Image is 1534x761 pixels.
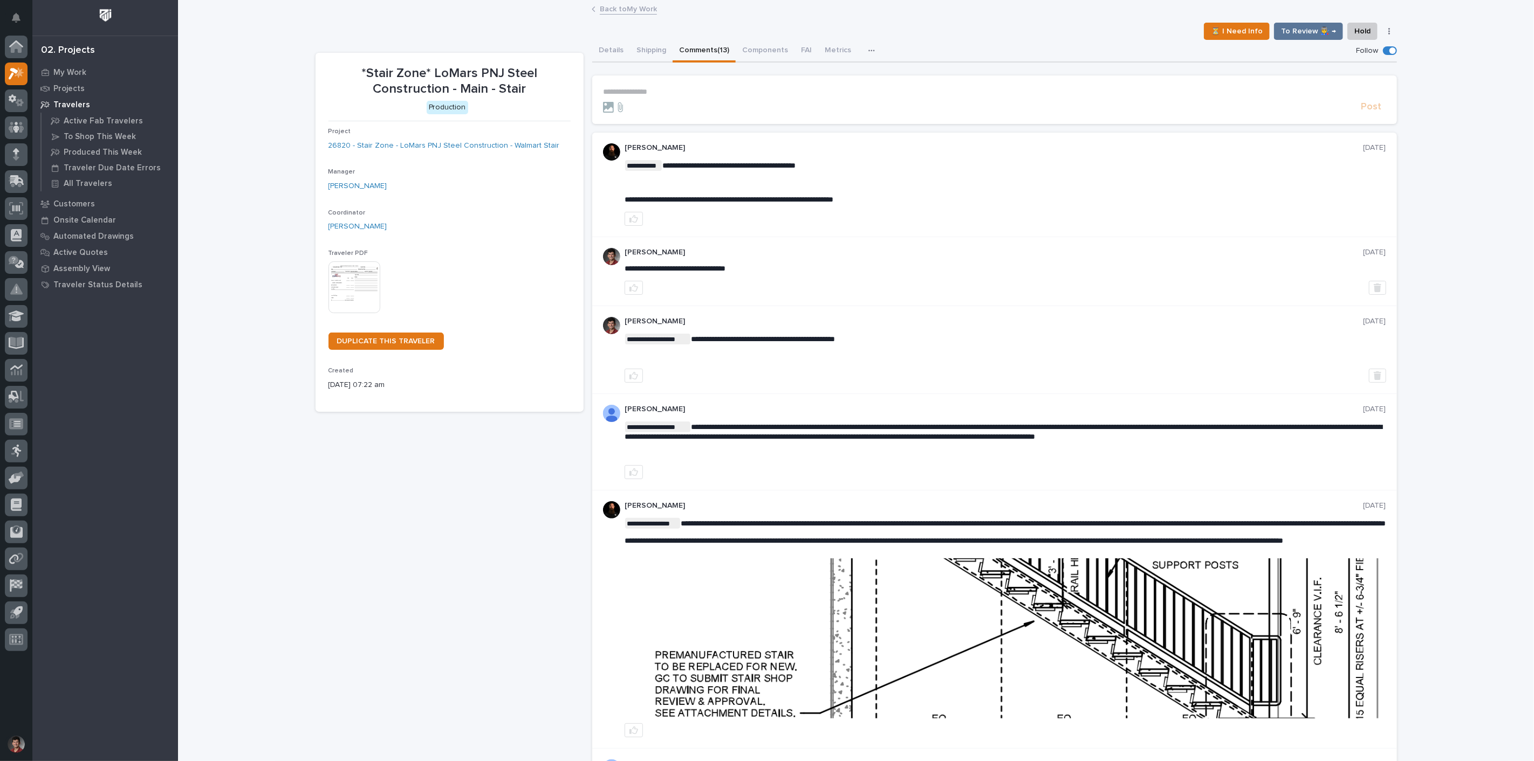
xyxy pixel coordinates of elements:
span: Post [1361,101,1382,113]
span: Project [328,128,351,135]
p: [DATE] 07:22 am [328,379,571,391]
button: Components [736,40,795,63]
a: Onsite Calendar [32,212,178,228]
span: Hold [1354,25,1371,38]
p: All Travelers [64,179,112,189]
p: Automated Drawings [53,232,134,241]
button: Notifications [5,6,28,29]
a: To Shop This Week [42,129,178,144]
p: Active Quotes [53,248,108,258]
a: Active Quotes [32,244,178,260]
a: Travelers [32,96,178,113]
p: [PERSON_NAME] [625,143,1364,153]
a: Assembly View [32,260,178,276]
button: Post [1357,101,1386,113]
a: Produced This Week [42,144,178,160]
p: Assembly View [53,264,110,274]
button: users-avatar [5,733,28,756]
button: like this post [625,369,643,383]
span: To Review 👨‍🏭 → [1281,25,1336,38]
p: Traveler Due Date Errors [64,163,161,173]
p: [PERSON_NAME] [625,248,1364,257]
a: 26820 - Stair Zone - LoMars PNJ Steel Construction - Walmart Stair [328,140,560,151]
p: Customers [53,199,95,209]
img: ROij9lOReuV7WqYxWfnW [603,317,620,334]
button: FAI [795,40,818,63]
a: My Work [32,64,178,80]
p: [DATE] [1364,248,1386,257]
a: All Travelers [42,176,178,191]
img: Workspace Logo [95,5,115,25]
img: zmKUmRVDQjmBLfnAs97p [603,501,620,518]
p: [PERSON_NAME] [625,317,1364,326]
span: DUPLICATE THIS TRAVELER [337,337,435,345]
button: Hold [1347,23,1378,40]
span: ⏳ I Need Info [1211,25,1263,38]
p: [PERSON_NAME] [625,405,1364,414]
img: AOh14GhUnP333BqRmXh-vZ-TpYZQaFVsuOFmGre8SRZf2A=s96-c [603,405,620,422]
p: *Stair Zone* LoMars PNJ Steel Construction - Main - Stair [328,66,571,97]
p: [DATE] [1364,143,1386,153]
button: like this post [625,281,643,295]
p: Projects [53,84,85,94]
a: Traveler Status Details [32,276,178,293]
p: Produced This Week [64,148,142,157]
img: ROij9lOReuV7WqYxWfnW [603,248,620,265]
a: [PERSON_NAME] [328,221,387,232]
div: Notifications [13,13,28,30]
p: My Work [53,68,86,78]
button: To Review 👨‍🏭 → [1274,23,1343,40]
button: Comments (13) [673,40,736,63]
button: Metrics [818,40,858,63]
p: Onsite Calendar [53,216,116,225]
p: Travelers [53,100,90,110]
a: Traveler Due Date Errors [42,160,178,175]
a: Projects [32,80,178,96]
button: Details [592,40,630,63]
div: Production [427,101,468,114]
a: Customers [32,196,178,212]
button: ⏳ I Need Info [1204,23,1270,40]
button: like this post [625,212,643,226]
a: Automated Drawings [32,228,178,244]
button: like this post [625,723,643,737]
p: [DATE] [1364,405,1386,414]
p: [DATE] [1364,317,1386,326]
p: To Shop This Week [64,132,136,142]
span: Traveler PDF [328,250,368,257]
button: Shipping [630,40,673,63]
p: Traveler Status Details [53,280,142,290]
button: like this post [625,465,643,479]
a: DUPLICATE THIS TRAVELER [328,333,444,350]
a: Back toMy Work [600,2,657,15]
button: Delete post [1369,281,1386,295]
img: zmKUmRVDQjmBLfnAs97p [603,143,620,161]
p: Active Fab Travelers [64,116,143,126]
p: [PERSON_NAME] [625,501,1364,510]
button: Delete post [1369,369,1386,383]
p: Follow [1357,46,1379,56]
span: Manager [328,169,355,175]
span: Created [328,368,354,374]
div: 02. Projects [41,45,95,57]
span: Coordinator [328,210,366,216]
a: [PERSON_NAME] [328,181,387,192]
a: Active Fab Travelers [42,113,178,128]
p: [DATE] [1364,501,1386,510]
